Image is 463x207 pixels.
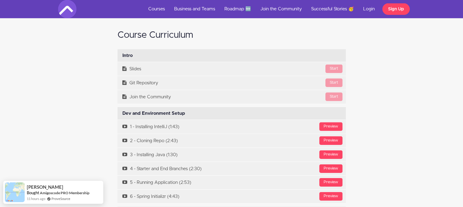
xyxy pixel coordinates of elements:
[118,148,346,162] a: Preview3 - Installing Java (1:30)
[325,79,342,87] div: Start
[27,184,63,190] span: [PERSON_NAME]
[118,76,346,90] a: StartGit Repository
[319,192,342,201] div: Preview
[325,65,342,73] div: Start
[118,134,346,148] a: Preview2 - Cloning Repo (2:43)
[118,190,346,203] a: Preview6 - Spring Initializr (4:43)
[118,62,346,76] a: StartSlides
[5,182,25,202] img: provesource social proof notification image
[319,122,342,131] div: Preview
[118,120,346,134] a: Preview1 - Installing IntelliJ (1:43)
[319,136,342,145] div: Preview
[319,150,342,159] div: Preview
[118,162,346,176] a: Preview4 - Starter and End Branches (2:30)
[51,196,70,201] a: ProveSource
[27,196,45,201] span: 11 hours ago
[118,49,346,62] div: Intro
[118,176,346,189] a: Preview5 - Running Application (2:53)
[118,90,346,104] a: StartJoin the Community
[319,178,342,187] div: Preview
[319,164,342,173] div: Preview
[382,3,410,15] a: Sign Up
[325,93,342,101] div: Start
[40,191,89,195] a: Amigoscode PRO Membership
[118,30,346,40] h2: Course Curriculum
[27,190,39,195] span: Bought
[118,107,346,120] div: Dev and Environment Setup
